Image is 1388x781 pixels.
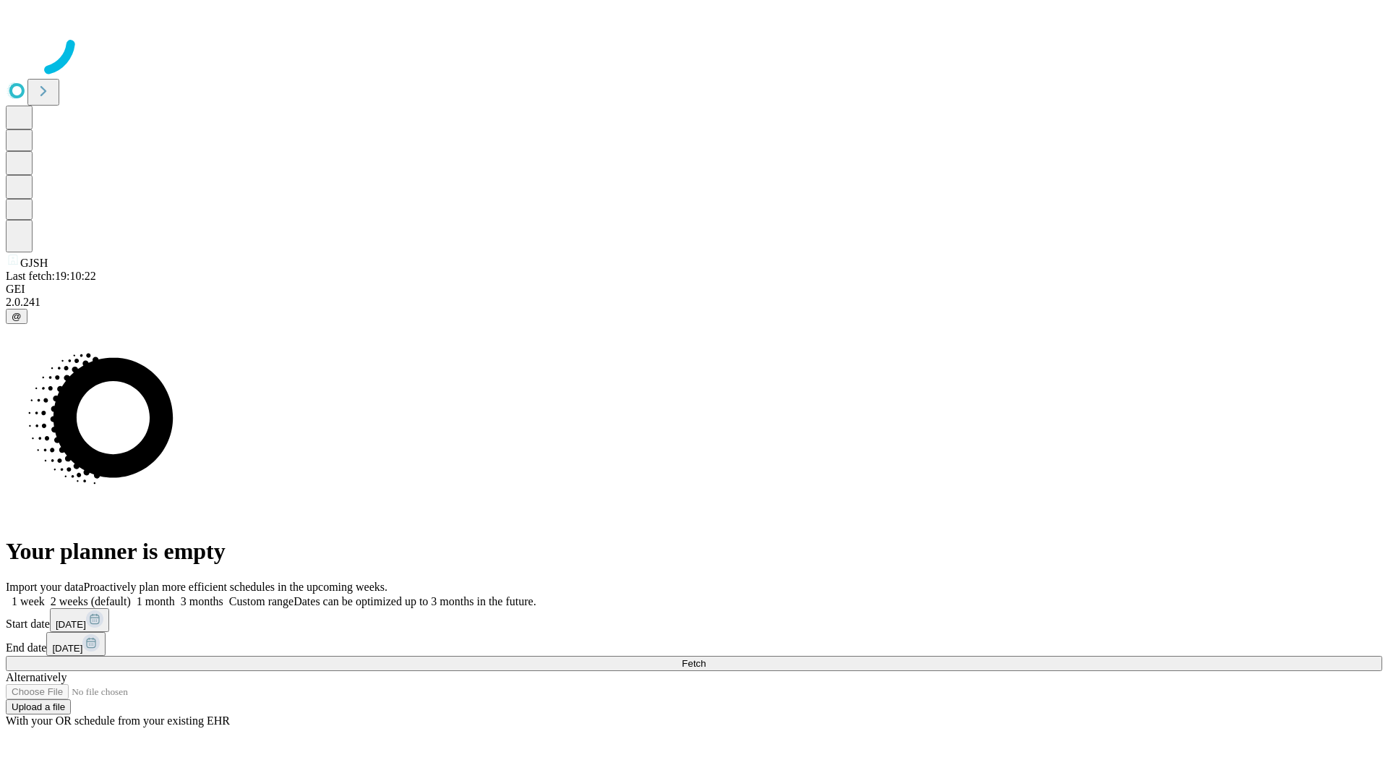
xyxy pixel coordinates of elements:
[6,714,230,727] span: With your OR schedule from your existing EHR
[6,656,1382,671] button: Fetch
[51,595,131,607] span: 2 weeks (default)
[6,581,84,593] span: Import your data
[46,632,106,656] button: [DATE]
[137,595,175,607] span: 1 month
[84,581,387,593] span: Proactively plan more efficient schedules in the upcoming weeks.
[56,619,86,630] span: [DATE]
[6,632,1382,656] div: End date
[6,296,1382,309] div: 2.0.241
[6,270,96,282] span: Last fetch: 19:10:22
[12,595,45,607] span: 1 week
[6,283,1382,296] div: GEI
[12,311,22,322] span: @
[6,608,1382,632] div: Start date
[20,257,48,269] span: GJSH
[50,608,109,632] button: [DATE]
[229,595,294,607] span: Custom range
[6,309,27,324] button: @
[6,699,71,714] button: Upload a file
[682,658,706,669] span: Fetch
[6,538,1382,565] h1: Your planner is empty
[52,643,82,654] span: [DATE]
[6,671,67,683] span: Alternatively
[294,595,536,607] span: Dates can be optimized up to 3 months in the future.
[181,595,223,607] span: 3 months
